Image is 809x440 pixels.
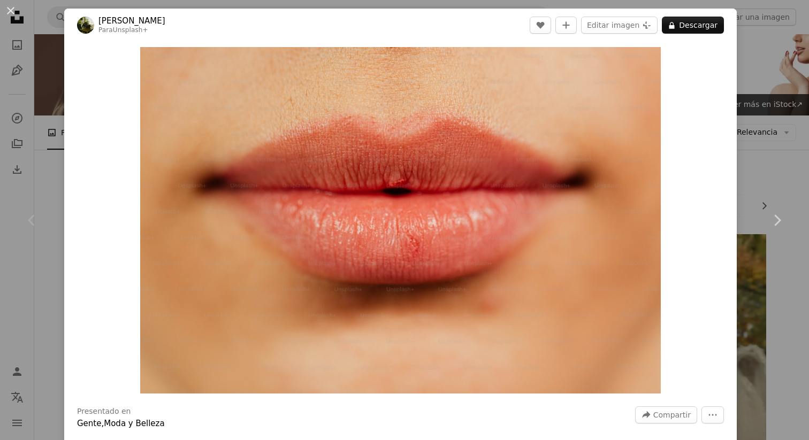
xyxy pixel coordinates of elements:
a: Unsplash+ [113,26,148,34]
button: Editar imagen [581,17,658,34]
span: Compartir [653,407,691,423]
span: , [101,419,104,428]
button: Más acciones [701,406,724,423]
a: Siguiente [745,169,809,272]
a: Moda y Belleza [104,419,164,428]
img: Ve al perfil de Frank Flores [77,17,94,34]
button: Descargar [662,17,724,34]
button: Compartir esta imagen [635,406,697,423]
button: Ampliar en esta imagen [140,47,660,393]
button: Me gusta [530,17,551,34]
h3: Presentado en [77,406,131,417]
img: Un primer plano de los labios de una mujer con lápiz labial rojo [140,47,660,393]
div: Para [98,26,165,35]
a: [PERSON_NAME] [98,16,165,26]
a: Gente [77,419,101,428]
button: Añade a la colección [555,17,577,34]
